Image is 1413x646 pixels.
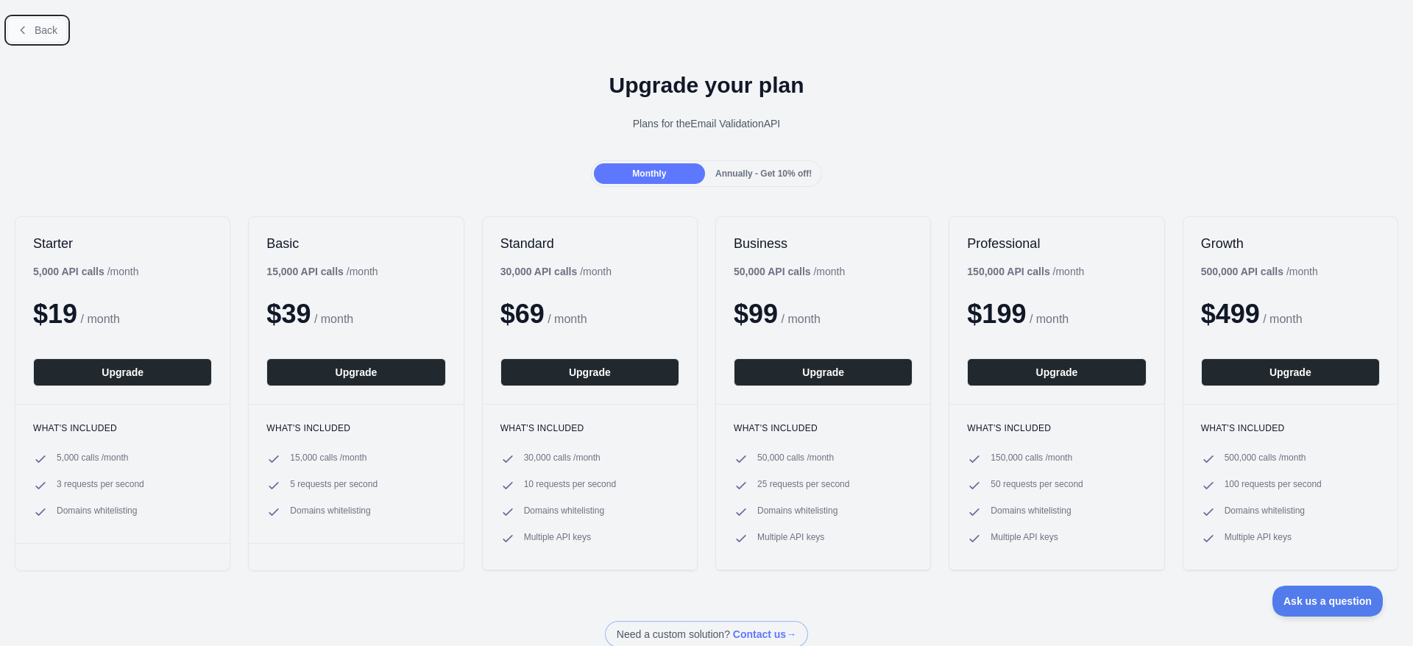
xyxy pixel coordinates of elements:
h2: Standard [500,235,679,252]
span: $ 99 [734,299,778,329]
iframe: Toggle Customer Support [1272,586,1384,617]
div: / month [967,264,1084,279]
h2: Business [734,235,913,252]
h2: Professional [967,235,1146,252]
div: / month [500,264,612,279]
b: 150,000 API calls [967,266,1049,277]
span: $ 199 [967,299,1026,329]
b: 30,000 API calls [500,266,578,277]
div: / month [734,264,845,279]
b: 50,000 API calls [734,266,811,277]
